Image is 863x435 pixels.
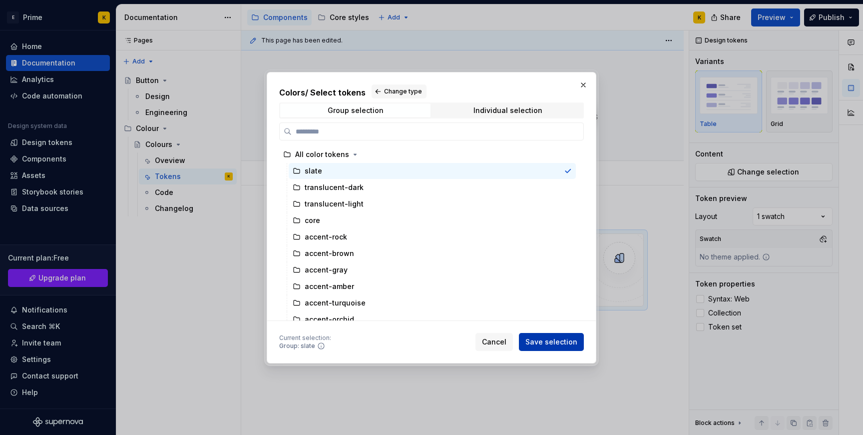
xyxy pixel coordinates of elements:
div: Group: slate [279,342,315,350]
div: translucent-light [305,199,364,209]
div: accent-orchid [305,314,354,324]
button: Cancel [475,333,513,351]
div: accent-brown [305,248,354,258]
div: slate [305,166,322,176]
div: Current selection : [279,334,331,342]
div: Group selection [328,106,384,114]
button: Save selection [519,333,584,351]
div: accent-amber [305,281,354,291]
span: Save selection [525,337,577,347]
div: accent-turquoise [305,298,366,308]
div: core [305,215,320,225]
h2: Colors / Select tokens [279,84,584,98]
span: Change type [384,87,422,95]
span: Cancel [482,337,506,347]
button: Change type [372,84,427,98]
div: All color tokens [295,149,349,159]
div: accent-gray [305,265,348,275]
div: Individual selection [473,106,542,114]
div: accent-rock [305,232,347,242]
div: translucent-dark [305,182,364,192]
